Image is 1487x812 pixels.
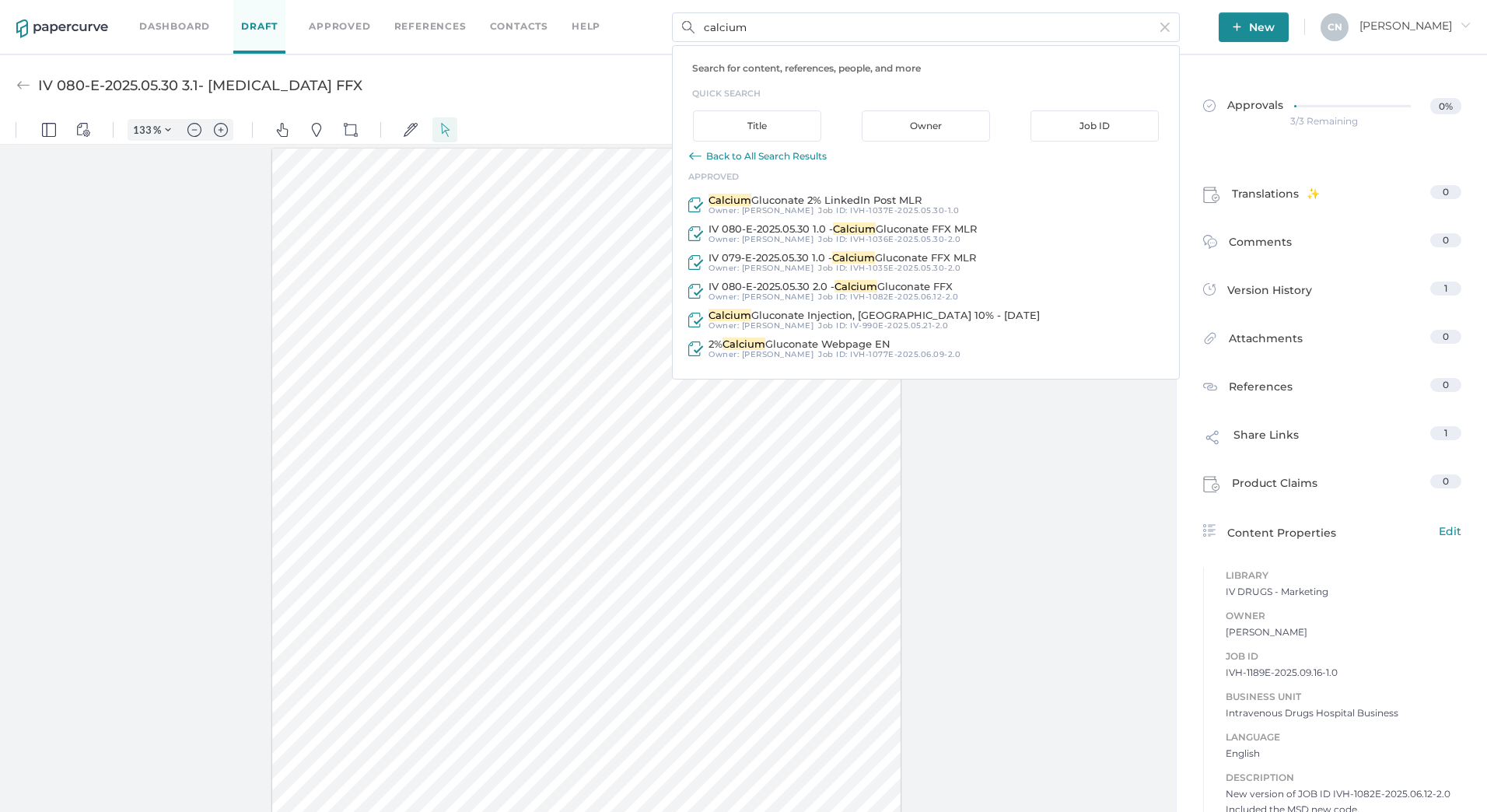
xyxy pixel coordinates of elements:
[1203,476,1220,493] img: claims-icon.71597b81.svg
[692,61,1179,75] p: Search for content, references, people, and more
[214,7,228,21] img: default-plus.svg
[723,338,765,350] span: Calcium
[862,110,990,142] div: Owner
[139,18,210,35] a: Dashboard
[1444,427,1447,439] span: 1
[1226,769,1461,786] span: Description
[1229,330,1303,354] span: Attachments
[1226,665,1461,681] span: IVH-1189E-2025.09.16-1.0
[709,206,813,215] div: Owner:
[1226,584,1461,600] span: IV DRUGS - Marketing
[688,313,704,327] img: approved-icon.9c241b8e.svg
[76,7,90,21] img: default-viewcontrols.svg
[1203,187,1220,204] img: claims-icon.71597b81.svg
[398,2,423,26] button: Signatures
[1194,82,1471,142] a: Approvals0%
[742,349,814,359] span: [PERSON_NAME]
[1226,625,1461,640] span: [PERSON_NAME]
[1203,283,1216,299] img: versions-icon.ee5af6b0.svg
[1203,185,1461,208] a: Translations0
[275,7,289,21] img: default-pan.svg
[1233,12,1275,42] span: New
[572,18,600,35] div: help
[438,7,452,21] img: default-select.svg
[1443,331,1449,342] span: 0
[128,7,153,21] input: Set zoom
[833,222,876,235] span: Calcium
[709,321,813,331] div: Owner:
[742,292,814,302] span: [PERSON_NAME]
[1143,2,1168,26] button: Search
[165,11,171,17] img: chevron.svg
[875,251,976,264] span: Gluconate FFX MLR
[834,280,877,292] span: Calcium
[709,350,813,359] div: Owner:
[688,198,704,212] img: approved-icon.9c241b8e.svg
[742,320,814,331] span: [PERSON_NAME]
[1443,234,1449,246] span: 0
[850,349,960,359] span: IVH-1077E-2025.06.09-2.0
[673,191,1179,219] a: CalciumGluconate 2% LinkedIn Post MLR Owner: [PERSON_NAME] Job ID: IVH-1037E-2025.05.30-1.0
[709,235,813,244] div: Owner:
[751,194,922,206] span: Gluconate 2% LinkedIn Post MLR
[1443,475,1449,487] span: 0
[1149,7,1163,21] img: default-magnifying-glass.svg
[1203,331,1217,349] img: attachments-icon.0dd0e375.svg
[1359,19,1471,33] span: [PERSON_NAME]
[673,248,1179,277] a: IV 079-E-2025.05.30 1.0 -CalciumGluconate FFX MLR Owner: [PERSON_NAME] Job ID: IVH-1035E-2025.05....
[16,19,108,38] img: papercurve-logo-colour.7244d18c.svg
[850,320,948,331] span: IV-990E-2025.05.21-2.0
[688,226,704,241] img: approved-icon.9c241b8e.svg
[432,2,457,26] button: Select
[1203,378,1461,398] a: References0
[850,263,960,273] span: IVH-1035E-2025.05.30-2.0
[742,263,814,273] span: [PERSON_NAME]
[1227,282,1312,303] span: Version History
[709,264,813,273] div: Owner:
[1439,523,1461,540] span: Edit
[1226,705,1461,721] span: Intravenous Drugs Hospital Business
[742,205,814,215] span: [PERSON_NAME]
[765,338,890,350] span: Gluconate Webpage EN
[1226,567,1461,584] span: Library
[16,79,30,93] img: back-arrow-grey.72011ae3.svg
[1232,185,1320,208] span: Translations
[1203,523,1461,541] div: Content Properties
[1443,186,1449,198] span: 0
[1226,607,1461,625] span: Owner
[1229,378,1293,398] span: References
[394,18,467,35] a: References
[490,18,548,35] a: Contacts
[742,234,814,244] span: [PERSON_NAME]
[1328,21,1342,33] span: C N
[1232,474,1317,498] span: Product Claims
[673,306,1179,334] a: CalciumGluconate Injection, [GEOGRAPHIC_DATA] 10% - [DATE] Owner: [PERSON_NAME] Job ID: IV-990E-2...
[1229,233,1292,257] span: Comments
[672,12,1180,42] input: Search Workspace
[709,338,723,350] span: 2%
[71,2,96,26] button: View Controls
[1226,648,1461,665] span: Job ID
[818,350,960,359] div: Job ID :
[310,7,324,21] img: default-pin.svg
[1226,746,1461,761] span: English
[709,309,751,321] span: Calcium
[709,194,751,206] span: Calcium
[709,251,832,264] span: IV 079-E-2025.05.30 1.0 -
[818,292,958,302] div: Job ID :
[208,3,233,25] button: Zoom in
[682,21,695,33] img: search.bf03fe8b.svg
[832,251,875,264] span: Calcium
[1203,98,1283,115] span: Approvals
[309,18,370,35] a: Approved
[1203,282,1461,303] a: Version History1
[156,3,180,25] button: Zoom Controls
[1030,110,1159,142] div: Job ID
[1203,474,1461,498] a: Product Claims0
[692,85,1179,102] h3: quick search
[1203,233,1461,257] a: Comments0
[877,280,953,292] span: Gluconate FFX
[688,149,702,163] img: back-arrow-icon.614e4e2d.svg
[42,7,56,21] img: default-leftsidepanel.svg
[850,205,959,215] span: IVH-1037E-2025.05.30-1.0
